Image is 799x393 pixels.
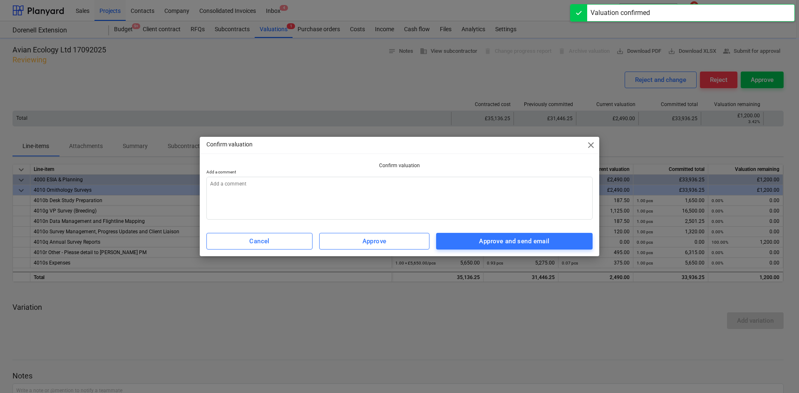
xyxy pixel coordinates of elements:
div: Approve [362,236,387,247]
p: Add a comment [206,169,593,176]
p: Confirm valuation [206,162,593,169]
div: Cancel [249,236,270,247]
p: Confirm valuation [206,140,253,149]
iframe: Chat Widget [757,353,799,393]
span: close [586,140,596,150]
button: Cancel [206,233,313,250]
div: Approve and send email [479,236,549,247]
button: Approve [319,233,429,250]
div: Valuation confirmed [591,8,650,18]
button: Approve and send email [436,233,593,250]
